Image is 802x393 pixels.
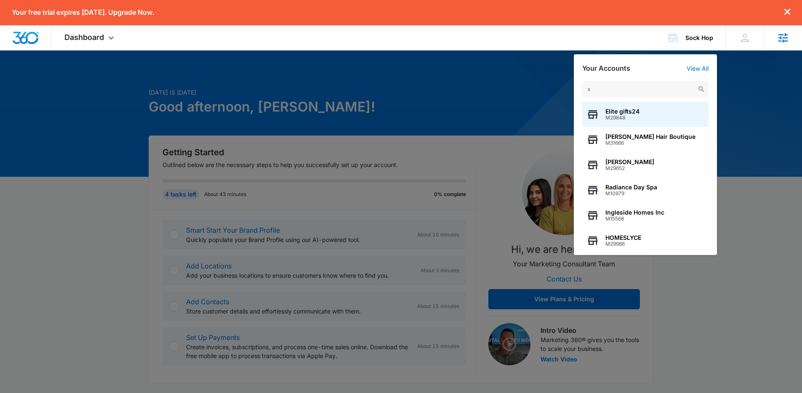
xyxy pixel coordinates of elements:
[582,64,630,72] h2: Your Accounts
[685,35,713,41] div: account name
[605,234,641,241] span: HOMESLYCE
[605,140,695,146] span: M31666
[12,8,154,16] p: Your free trial expires [DATE]. Upgrade Now.
[784,8,790,16] button: dismiss this dialog
[52,25,129,50] div: Dashboard
[605,184,657,191] span: Radiance Day Spa
[64,33,104,42] span: Dashboard
[605,216,664,222] span: M15568
[605,159,654,165] span: [PERSON_NAME]
[582,127,709,152] button: [PERSON_NAME] Hair BoutiqueM31666
[605,241,641,247] span: M29986
[605,165,654,171] span: M29652
[605,133,695,140] span: [PERSON_NAME] Hair Boutique
[687,65,709,72] a: View All
[605,115,639,121] span: M29848
[582,102,709,127] button: Elite gifts24M29848
[582,178,709,203] button: Radiance Day SpaM10979
[605,209,664,216] span: Ingleside Homes Inc
[605,191,657,196] span: M10979
[605,108,639,115] span: Elite gifts24
[582,228,709,253] button: HOMESLYCEM29986
[582,203,709,228] button: Ingleside Homes IncM15568
[582,152,709,178] button: [PERSON_NAME]M29652
[582,81,709,98] input: Search Accounts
